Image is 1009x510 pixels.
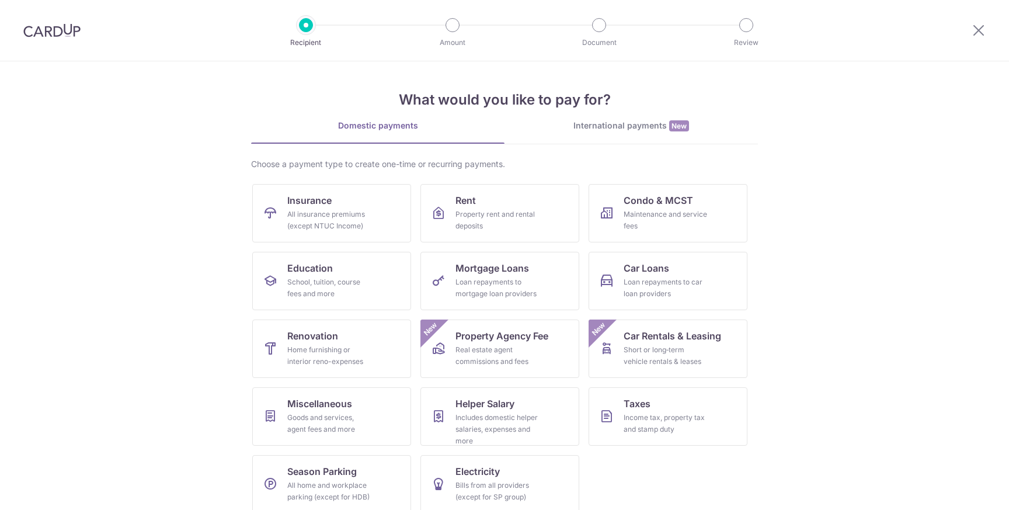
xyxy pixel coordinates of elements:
iframe: Opens a widget where you can find more information [934,475,997,504]
div: Property rent and rental deposits [455,209,540,232]
h4: What would you like to pay for? [251,89,758,110]
img: CardUp [23,23,81,37]
a: EducationSchool, tuition, course fees and more [252,252,411,310]
span: Condo & MCST [624,193,693,207]
div: All home and workplace parking (except for HDB) [287,480,371,503]
div: Short or long‑term vehicle rentals & leases [624,344,708,367]
span: Car Loans [624,261,669,275]
span: Electricity [455,464,500,478]
div: Domestic payments [251,120,505,131]
a: Property Agency FeeReal estate agent commissions and feesNew [420,320,579,378]
span: Helper Salary [455,397,514,411]
a: Car Rentals & LeasingShort or long‑term vehicle rentals & leasesNew [589,320,747,378]
span: Season Parking [287,464,357,478]
a: Condo & MCSTMaintenance and service fees [589,184,747,242]
div: International payments [505,120,758,132]
span: Insurance [287,193,332,207]
div: Income tax, property tax and stamp duty [624,412,708,435]
span: Mortgage Loans [455,261,529,275]
span: Taxes [624,397,650,411]
a: InsuranceAll insurance premiums (except NTUC Income) [252,184,411,242]
a: Car LoansLoan repayments to car loan providers [589,252,747,310]
span: Car Rentals & Leasing [624,329,721,343]
span: New [669,120,689,131]
div: Bills from all providers (except for SP group) [455,480,540,503]
span: Miscellaneous [287,397,352,411]
div: School, tuition, course fees and more [287,276,371,300]
a: RentProperty rent and rental deposits [420,184,579,242]
span: New [421,320,440,339]
a: Helper SalaryIncludes domestic helper salaries, expenses and more [420,387,579,446]
span: Property Agency Fee [455,329,548,343]
span: New [589,320,608,339]
p: Document [556,37,642,48]
div: Home furnishing or interior reno-expenses [287,344,371,367]
a: MiscellaneousGoods and services, agent fees and more [252,387,411,446]
a: RenovationHome furnishing or interior reno-expenses [252,320,411,378]
span: Education [287,261,333,275]
div: Loan repayments to car loan providers [624,276,708,300]
div: Includes domestic helper salaries, expenses and more [455,412,540,447]
div: Real estate agent commissions and fees [455,344,540,367]
div: Loan repayments to mortgage loan providers [455,276,540,300]
p: Recipient [263,37,349,48]
a: Mortgage LoansLoan repayments to mortgage loan providers [420,252,579,310]
div: Maintenance and service fees [624,209,708,232]
span: Rent [455,193,476,207]
a: TaxesIncome tax, property tax and stamp duty [589,387,747,446]
p: Amount [409,37,496,48]
div: Goods and services, agent fees and more [287,412,371,435]
p: Review [703,37,789,48]
div: Choose a payment type to create one-time or recurring payments. [251,158,758,170]
span: Renovation [287,329,338,343]
div: All insurance premiums (except NTUC Income) [287,209,371,232]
